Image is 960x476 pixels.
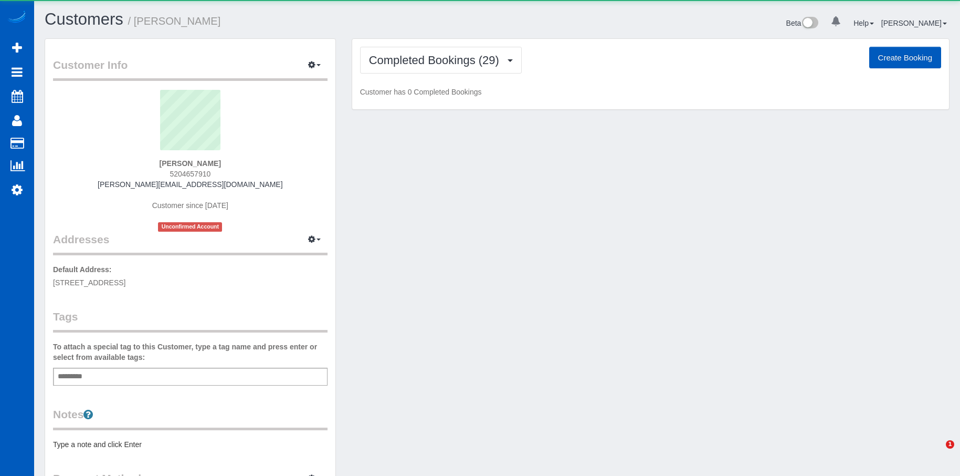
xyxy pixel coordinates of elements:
span: Completed Bookings (29) [369,54,504,67]
span: 5204657910 [170,170,210,178]
span: [STREET_ADDRESS] [53,278,125,287]
iframe: Intercom live chat [924,440,950,465]
legend: Customer Info [53,57,328,81]
legend: Tags [53,309,328,333]
a: Help [853,19,874,27]
button: Completed Bookings (29) [360,47,522,74]
a: Beta [786,19,819,27]
span: Unconfirmed Account [158,222,222,231]
img: Automaid Logo [6,11,27,25]
a: Customers [45,10,123,28]
span: 1 [946,440,954,449]
a: [PERSON_NAME][EMAIL_ADDRESS][DOMAIN_NAME] [98,180,282,189]
label: Default Address: [53,264,112,275]
strong: [PERSON_NAME] [160,159,221,168]
img: New interface [801,17,818,30]
label: To attach a special tag to this Customer, type a tag name and press enter or select from availabl... [53,342,328,363]
small: / [PERSON_NAME] [128,15,221,27]
legend: Notes [53,407,328,430]
p: Customer has 0 Completed Bookings [360,87,941,97]
pre: Type a note and click Enter [53,439,328,450]
span: Customer since [DATE] [152,201,228,210]
a: [PERSON_NAME] [881,19,947,27]
button: Create Booking [869,47,941,69]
